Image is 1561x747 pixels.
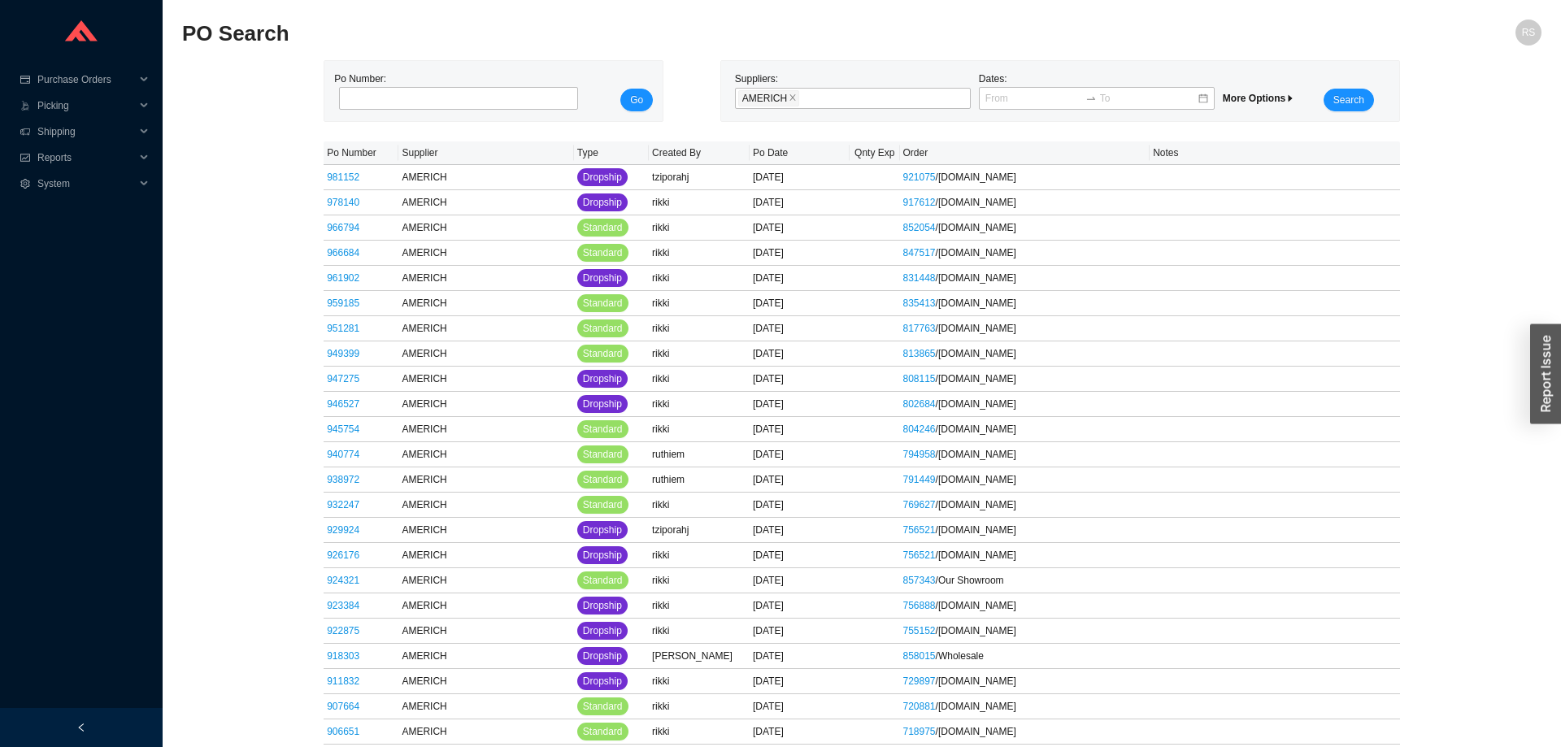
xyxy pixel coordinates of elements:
[37,67,135,93] span: Purchase Orders
[327,575,359,586] a: 924321
[649,442,750,467] td: ruthiem
[583,371,622,387] span: Dropship
[750,165,850,190] td: [DATE]
[750,291,850,316] td: [DATE]
[20,179,31,189] span: setting
[750,141,850,165] th: Po Date
[583,320,623,337] span: Standard
[750,644,850,669] td: [DATE]
[583,623,622,639] span: Dropship
[649,165,750,190] td: tziporahj
[649,341,750,367] td: rikki
[324,141,398,165] th: Po Number
[398,719,573,745] td: AMERICH
[583,194,622,211] span: Dropship
[398,266,573,291] td: AMERICH
[900,215,1150,241] td: / [DOMAIN_NAME]
[577,697,628,715] button: Standard
[583,547,622,563] span: Dropship
[577,471,628,489] button: Standard
[742,91,787,106] span: AMERICH
[577,445,628,463] button: Standard
[20,75,31,85] span: credit-card
[900,493,1150,518] td: / [DOMAIN_NAME]
[327,398,359,410] a: 946527
[76,723,86,732] span: left
[649,719,750,745] td: rikki
[327,272,359,284] a: 961902
[903,675,936,687] a: 729897
[327,423,359,435] a: 945754
[334,71,573,111] div: Po Number:
[903,701,936,712] a: 720881
[398,367,573,392] td: AMERICH
[398,291,573,316] td: AMERICH
[398,417,573,442] td: AMERICH
[750,316,850,341] td: [DATE]
[583,597,622,614] span: Dropship
[1522,20,1536,46] span: RS
[903,323,936,334] a: 817763
[327,726,359,737] a: 906651
[649,190,750,215] td: rikki
[903,549,936,561] a: 756521
[750,694,850,719] td: [DATE]
[37,171,135,197] span: System
[327,197,359,208] a: 978140
[900,669,1150,694] td: / [DOMAIN_NAME]
[903,222,936,233] a: 852054
[37,93,135,119] span: Picking
[577,193,628,211] button: Dropship
[649,493,750,518] td: rikki
[583,396,622,412] span: Dropship
[750,417,850,442] td: [DATE]
[649,619,750,644] td: rikki
[789,93,797,103] span: close
[750,719,850,745] td: [DATE]
[649,543,750,568] td: rikki
[577,395,628,413] button: Dropship
[900,291,1150,316] td: / [DOMAIN_NAME]
[327,323,359,334] a: 951281
[577,597,628,615] button: Dropship
[577,244,628,262] button: Standard
[398,442,573,467] td: AMERICH
[398,341,573,367] td: AMERICH
[327,701,359,712] a: 907664
[398,568,573,593] td: AMERICH
[583,345,623,362] span: Standard
[900,619,1150,644] td: / [DOMAIN_NAME]
[182,20,1202,48] h2: PO Search
[398,392,573,417] td: AMERICH
[398,141,573,165] th: Supplier
[577,521,628,539] button: Dropship
[327,650,359,662] a: 918303
[649,392,750,417] td: rikki
[327,449,359,460] a: 940774
[398,190,573,215] td: AMERICH
[731,71,975,111] div: Suppliers:
[577,168,628,186] button: Dropship
[398,593,573,619] td: AMERICH
[1285,93,1295,103] span: caret-right
[577,219,628,237] button: Standard
[903,348,936,359] a: 813865
[577,496,628,514] button: Standard
[903,726,936,737] a: 718975
[577,319,628,337] button: Standard
[1333,92,1364,108] span: Search
[649,669,750,694] td: rikki
[750,669,850,694] td: [DATE]
[975,71,1219,111] div: Dates:
[900,543,1150,568] td: / [DOMAIN_NAME]
[577,294,628,312] button: Standard
[750,568,850,593] td: [DATE]
[583,270,622,286] span: Dropship
[398,543,573,568] td: AMERICH
[850,141,900,165] th: Qnty Exp
[583,698,623,714] span: Standard
[903,650,936,662] a: 858015
[903,197,936,208] a: 917612
[583,446,623,463] span: Standard
[750,241,850,266] td: [DATE]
